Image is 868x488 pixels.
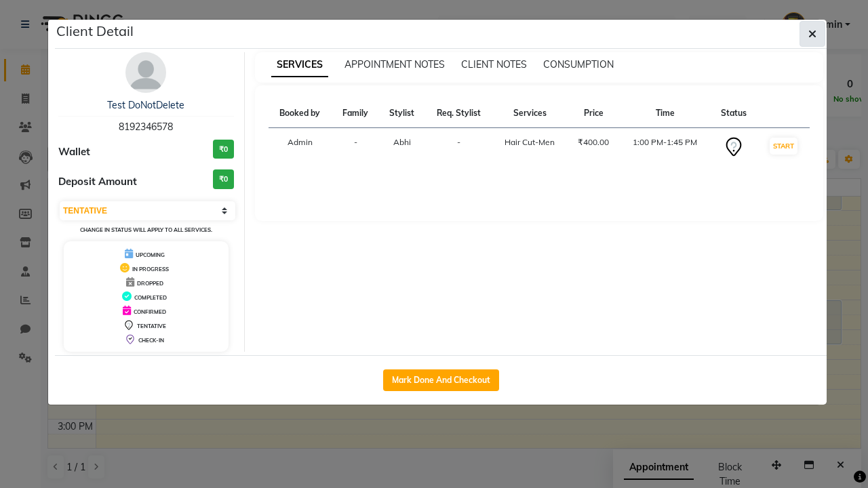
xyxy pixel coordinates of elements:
span: APPOINTMENT NOTES [344,58,445,70]
a: Test DoNotDelete [107,99,184,111]
span: COMPLETED [134,294,167,301]
h3: ₹0 [213,169,234,189]
th: Services [493,99,568,128]
th: Stylist [379,99,425,128]
td: - [425,128,493,167]
span: CONSUMPTION [543,58,614,70]
div: ₹400.00 [575,136,612,148]
span: Deposit Amount [58,174,137,190]
span: CLIENT NOTES [461,58,527,70]
th: Family [332,99,378,128]
span: IN PROGRESS [132,266,169,272]
th: Req. Stylist [425,99,493,128]
td: - [332,128,378,167]
th: Price [567,99,620,128]
th: Booked by [269,99,332,128]
img: avatar [125,52,166,93]
th: Time [620,99,710,128]
td: Admin [269,128,332,167]
span: TENTATIVE [137,323,166,329]
button: START [770,138,797,155]
small: Change in status will apply to all services. [80,226,212,233]
span: CONFIRMED [134,308,166,315]
h3: ₹0 [213,140,234,159]
h5: Client Detail [56,21,134,41]
th: Status [710,99,757,128]
span: SERVICES [271,53,328,77]
span: Abhi [393,137,411,147]
td: 1:00 PM-1:45 PM [620,128,710,167]
div: Hair Cut-Men [501,136,559,148]
span: UPCOMING [136,251,165,258]
span: Wallet [58,144,90,160]
button: Mark Done And Checkout [383,369,499,391]
span: 8192346578 [119,121,173,133]
span: CHECK-IN [138,337,164,344]
span: DROPPED [137,280,163,287]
